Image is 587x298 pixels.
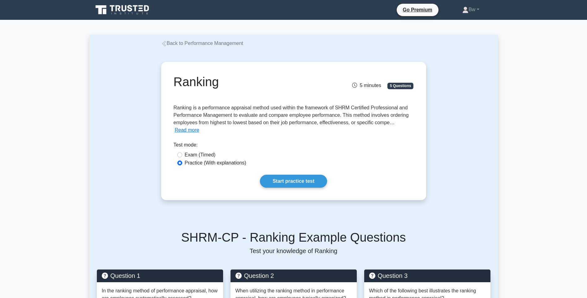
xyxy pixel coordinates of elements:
a: Bw [447,3,494,16]
h5: Question 3 [369,272,486,279]
h5: Question 1 [102,272,218,279]
span: Ranking is a performance appraisal method used within the framework of SHRM Certified Professiona... [174,105,409,125]
p: Test your knowledge of Ranking [97,247,490,255]
button: Read more [175,126,199,134]
label: Exam (Timed) [185,151,216,159]
label: Practice (With explanations) [185,159,246,167]
h1: Ranking [174,74,331,89]
h5: Question 2 [235,272,352,279]
a: Start practice test [260,175,327,188]
h5: SHRM-CP - Ranking Example Questions [97,230,490,245]
div: Test mode: [174,141,414,151]
a: Back to Performance Management [161,41,243,46]
a: Go Premium [399,6,436,14]
span: 5 Questions [387,83,413,89]
span: 5 minutes [352,83,381,88]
